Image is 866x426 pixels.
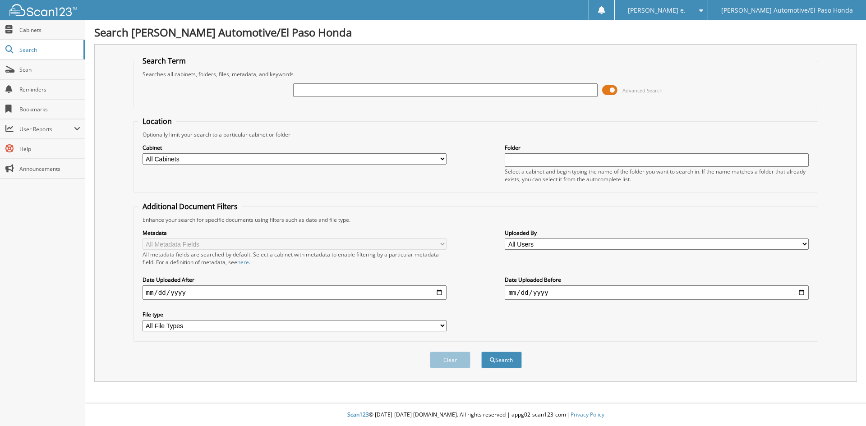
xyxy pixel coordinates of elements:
[143,311,447,318] label: File type
[138,202,242,211] legend: Additional Document Filters
[143,229,447,237] label: Metadata
[19,165,80,173] span: Announcements
[237,258,249,266] a: here
[143,251,447,266] div: All metadata fields are searched by default. Select a cabinet with metadata to enable filtering b...
[138,116,176,126] legend: Location
[505,144,809,151] label: Folder
[505,276,809,284] label: Date Uploaded Before
[19,105,80,113] span: Bookmarks
[505,168,809,183] div: Select a cabinet and begin typing the name of the folder you want to search in. If the name match...
[821,383,866,426] iframe: Chat Widget
[19,26,80,34] span: Cabinets
[19,66,80,73] span: Scan
[571,411,604,418] a: Privacy Policy
[138,131,814,138] div: Optionally limit your search to a particular cabinet or folder
[19,86,80,93] span: Reminders
[94,25,857,40] h1: Search [PERSON_NAME] Automotive/El Paso Honda
[481,352,522,368] button: Search
[138,216,814,224] div: Enhance your search for specific documents using filters such as date and file type.
[138,56,190,66] legend: Search Term
[622,87,663,94] span: Advanced Search
[430,352,470,368] button: Clear
[9,4,77,16] img: scan123-logo-white.svg
[19,125,74,133] span: User Reports
[143,144,447,151] label: Cabinet
[19,46,79,54] span: Search
[138,70,814,78] div: Searches all cabinets, folders, files, metadata, and keywords
[505,229,809,237] label: Uploaded By
[143,276,447,284] label: Date Uploaded After
[505,285,809,300] input: end
[143,285,447,300] input: start
[19,145,80,153] span: Help
[721,8,853,13] span: [PERSON_NAME] Automotive/El Paso Honda
[628,8,686,13] span: [PERSON_NAME] e.
[347,411,369,418] span: Scan123
[85,404,866,426] div: © [DATE]-[DATE] [DOMAIN_NAME]. All rights reserved | appg02-scan123-com |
